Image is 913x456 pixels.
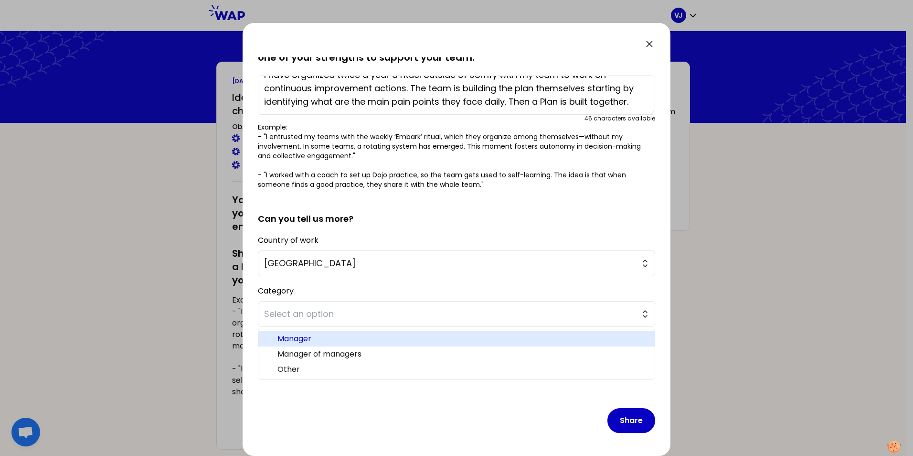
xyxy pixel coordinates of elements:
textarea: I have organized twice a year a rituel outside of Somfy with my team to work on continuous improv... [258,76,655,115]
span: [GEOGRAPHIC_DATA] [264,257,636,270]
span: Manager of managers [277,348,647,360]
h2: Can you tell us more? [258,197,655,226]
label: Category [258,285,294,296]
span: Other [277,364,647,375]
ul: Select an option [258,329,655,380]
button: Select an option [258,301,655,327]
div: 46 characters available [584,115,655,122]
button: Share [607,408,655,433]
span: Select an option [264,307,636,321]
label: Country of work [258,235,318,246]
button: [GEOGRAPHIC_DATA] [258,250,655,276]
p: Example: - "I entrusted my teams with the weekly ‘Embark’ ritual, which they organize among thems... [258,122,655,189]
span: Manager [277,333,647,345]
